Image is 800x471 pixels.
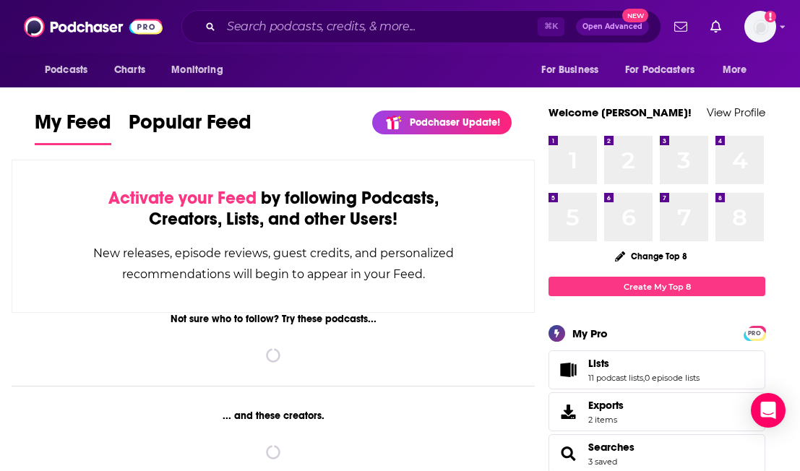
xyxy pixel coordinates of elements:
[85,188,462,230] div: by following Podcasts, Creators, Lists, and other Users!
[105,56,154,84] a: Charts
[45,60,87,80] span: Podcasts
[751,393,786,428] div: Open Intercom Messenger
[588,441,635,454] a: Searches
[746,327,763,338] a: PRO
[554,402,582,422] span: Exports
[705,14,727,39] a: Show notifications dropdown
[549,350,765,389] span: Lists
[531,56,616,84] button: open menu
[171,60,223,80] span: Monitoring
[161,56,241,84] button: open menu
[588,399,624,412] span: Exports
[616,56,715,84] button: open menu
[549,277,765,296] a: Create My Top 8
[554,444,582,464] a: Searches
[622,9,648,22] span: New
[744,11,776,43] button: Show profile menu
[538,17,564,36] span: ⌘ K
[582,23,642,30] span: Open Advanced
[12,313,535,325] div: Not sure who to follow? Try these podcasts...
[588,415,624,425] span: 2 items
[765,11,776,22] svg: Add a profile image
[35,110,111,143] span: My Feed
[35,110,111,145] a: My Feed
[221,15,538,38] input: Search podcasts, credits, & more...
[541,60,598,80] span: For Business
[554,360,582,380] a: Lists
[24,13,163,40] img: Podchaser - Follow, Share and Rate Podcasts
[549,392,765,431] a: Exports
[588,357,609,370] span: Lists
[12,410,535,422] div: ... and these creators.
[85,243,462,285] div: New releases, episode reviews, guest credits, and personalized recommendations will begin to appe...
[588,457,617,467] a: 3 saved
[643,373,645,383] span: ,
[129,110,251,143] span: Popular Feed
[181,10,661,43] div: Search podcasts, credits, & more...
[606,247,696,265] button: Change Top 8
[707,105,765,119] a: View Profile
[410,116,500,129] p: Podchaser Update!
[746,328,763,339] span: PRO
[744,11,776,43] span: Logged in as broadleafbooks_
[645,373,700,383] a: 0 episode lists
[588,357,700,370] a: Lists
[35,56,106,84] button: open menu
[108,187,257,209] span: Activate your Feed
[129,110,251,145] a: Popular Feed
[588,373,643,383] a: 11 podcast lists
[744,11,776,43] img: User Profile
[625,60,694,80] span: For Podcasters
[114,60,145,80] span: Charts
[572,327,608,340] div: My Pro
[576,18,649,35] button: Open AdvancedNew
[723,60,747,80] span: More
[668,14,693,39] a: Show notifications dropdown
[713,56,765,84] button: open menu
[549,105,692,119] a: Welcome [PERSON_NAME]!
